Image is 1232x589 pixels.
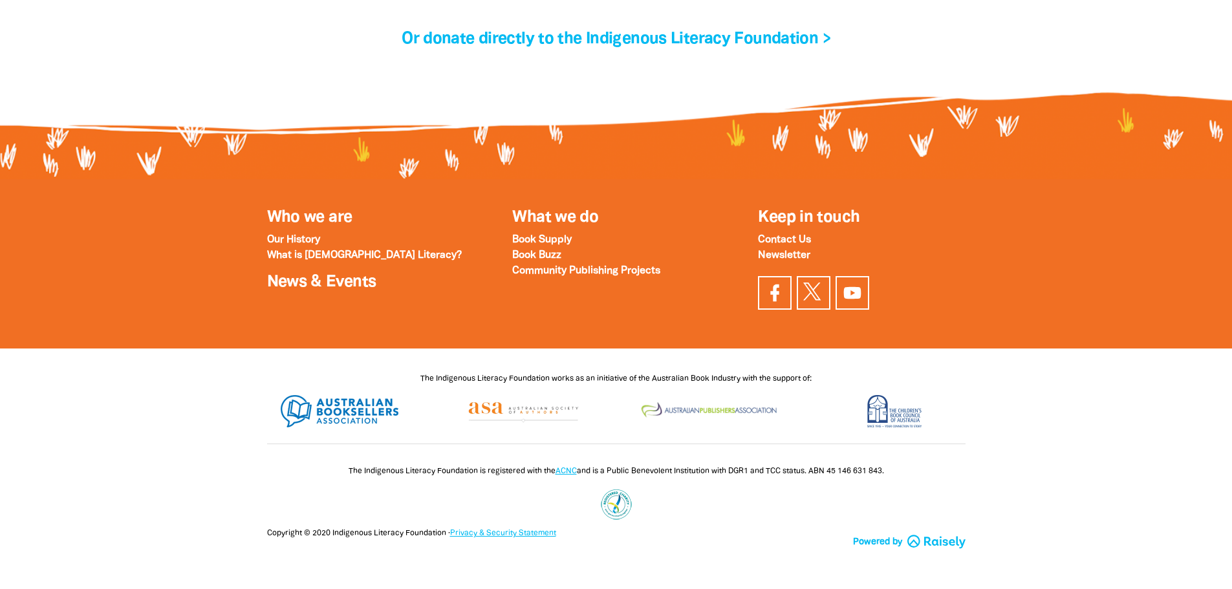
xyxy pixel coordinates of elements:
a: Find us on YouTube [836,276,869,310]
span: Copyright © 2020 Indigenous Literacy Foundation · [267,530,556,537]
a: News & Events [267,275,376,290]
a: Who we are [267,210,352,225]
a: What is [DEMOGRAPHIC_DATA] Literacy? [267,251,462,260]
a: Our History [267,235,320,244]
a: Book Buzz [512,251,561,260]
a: Visit our facebook page [758,276,792,310]
span: Keep in touch [758,210,859,225]
a: Book Supply [512,235,572,244]
a: Contact Us [758,235,811,244]
span: The Indigenous Literacy Foundation works as an initiative of the Australian Book Industry with th... [420,375,812,382]
span: The Indigenous Literacy Foundation is registered with the and is a Public Benevolent Institution ... [349,467,884,475]
a: Or donate directly to the Indigenous Literacy Foundation > [402,32,830,47]
a: Find us on Twitter [797,276,830,310]
a: Newsletter [758,251,810,260]
a: What we do [512,210,598,225]
a: Privacy & Security Statement [450,530,556,537]
a: Powered by [853,535,966,549]
a: ACNC [556,467,577,475]
a: Community Publishing Projects [512,266,660,275]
